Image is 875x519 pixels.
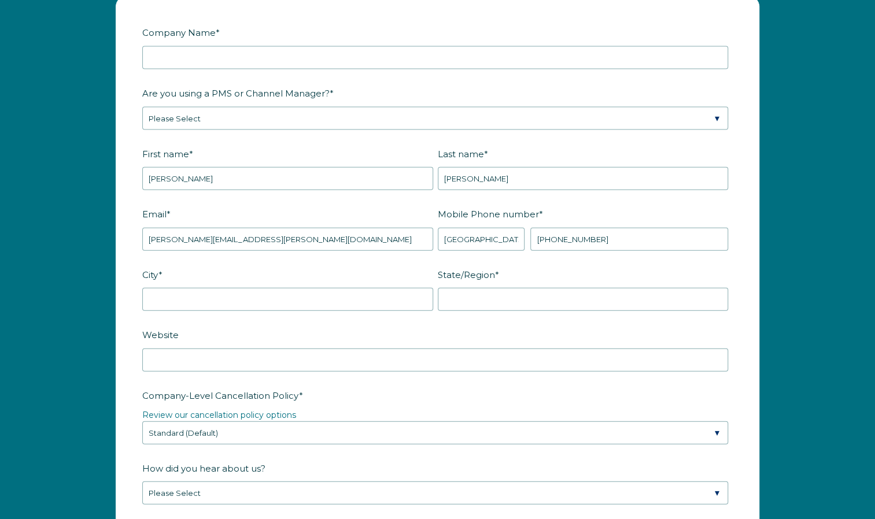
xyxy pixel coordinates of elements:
span: Company-Level Cancellation Policy [142,387,299,405]
span: Last name [438,145,484,163]
span: City [142,266,158,284]
span: Email [142,205,167,223]
span: Mobile Phone number [438,205,539,223]
span: How did you hear about us? [142,459,265,477]
a: Review our cancellation policy options [142,410,296,420]
span: State/Region [438,266,495,284]
span: Website [142,326,179,344]
span: Are you using a PMS or Channel Manager? [142,84,330,102]
span: First name [142,145,189,163]
span: Company Name [142,24,216,42]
